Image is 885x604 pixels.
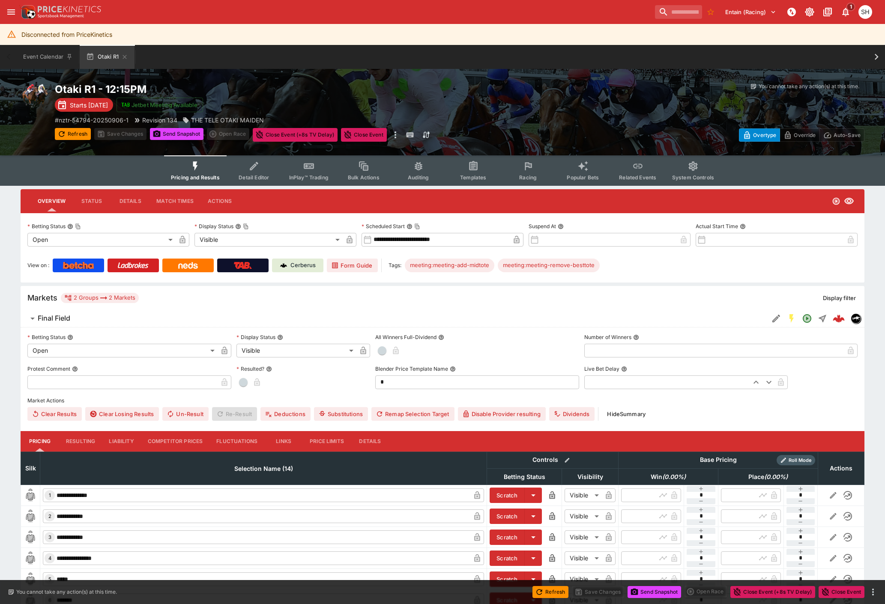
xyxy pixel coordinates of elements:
[194,233,343,247] div: Visible
[289,174,329,181] span: InPlay™ Trading
[794,131,816,140] p: Override
[460,174,486,181] span: Templates
[72,191,111,211] button: Status
[490,571,525,587] button: Scratch
[21,431,59,452] button: Pricing
[63,262,94,269] img: Betcha
[730,586,815,598] button: Close Event (+8s TV Delay)
[362,223,405,230] p: Scheduled Start
[780,128,819,142] button: Override
[802,4,817,20] button: Toggle light/dark mode
[162,407,208,421] span: Un-Result
[375,365,448,372] p: Blender Price Template Name
[207,128,249,140] div: split button
[24,572,37,586] img: runner 5
[182,116,264,125] div: THE TELE OTAKI MAIDEN
[235,223,241,229] button: Display StatusCopy To Clipboard
[55,128,91,140] button: Refresh
[141,431,210,452] button: Competitor Prices
[3,4,19,20] button: open drawer
[868,587,878,597] button: more
[243,223,249,229] button: Copy To Clipboard
[24,551,37,565] img: runner 4
[19,3,36,21] img: PriceKinetics Logo
[818,452,864,485] th: Actions
[21,310,768,327] button: Final Field
[21,83,48,110] img: horse_racing.png
[191,116,264,125] p: THE TELE OTAKI MAIDEN
[851,313,861,324] div: nztr
[27,223,66,230] p: Betting Status
[405,259,494,272] div: Betting Target: cerberus
[24,509,37,523] img: runner 2
[341,128,387,142] button: Close Event
[348,174,380,181] span: Bulk Actions
[47,555,53,561] span: 4
[739,472,797,482] span: Place(0.00%)
[38,6,101,12] img: PriceKinetics
[584,333,631,341] p: Number of Winners
[64,293,135,303] div: 2 Groups 2 Markets
[784,4,799,20] button: NOT Connected to PK
[85,407,159,421] button: Clear Losing Results
[815,311,830,326] button: Straight
[584,365,619,372] p: Live Bet Delay
[111,191,149,211] button: Details
[565,509,602,523] div: Visible
[414,223,420,229] button: Copy To Clipboard
[200,191,239,211] button: Actions
[720,5,781,19] button: Select Tenant
[225,464,302,474] span: Selection Name (14)
[371,407,454,421] button: Remap Selection Target
[102,431,141,452] button: Liability
[303,431,351,452] button: Price Limits
[117,98,203,112] button: Jetbet Meeting Available
[47,576,53,582] span: 5
[351,431,389,452] button: Details
[739,128,864,142] div: Start From
[149,191,200,211] button: Match Times
[685,586,727,598] div: split button
[549,407,595,421] button: Dividends
[819,586,864,598] button: Close Event
[818,291,861,305] button: Display filter
[490,488,525,503] button: Scratch
[27,344,218,357] div: Open
[565,530,602,544] div: Visible
[565,572,602,586] div: Visible
[253,128,338,142] button: Close Event (+8s TV Delay)
[768,311,784,326] button: Edit Detail
[838,4,853,20] button: Notifications
[38,314,70,323] h6: Final Field
[494,472,555,482] span: Betting Status
[327,259,378,272] a: Form Guide
[405,261,494,270] span: meeting:meeting-add-midtote
[266,366,272,372] button: Resulted?
[142,116,177,125] p: Revision 134
[565,488,602,502] div: Visible
[280,262,287,269] img: Cerberus
[856,3,875,21] button: Scott Hunt
[438,334,444,340] button: All Winners Full-Dividend
[27,293,57,303] h5: Markets
[558,223,564,229] button: Suspend At
[80,45,135,69] button: Otaki R1
[47,492,53,498] span: 1
[777,455,815,465] div: Show/hide Price Roll mode configuration.
[55,83,460,96] h2: Copy To Clipboard
[820,4,835,20] button: Documentation
[194,223,233,230] p: Display Status
[21,27,112,42] div: Disconnected from PriceKinetics
[529,223,556,230] p: Suspend At
[704,5,718,19] button: No Bookmarks
[236,344,357,357] div: Visible
[121,101,130,109] img: jetbet-logo.svg
[277,334,283,340] button: Display Status
[602,407,651,421] button: HideSummary
[236,365,264,372] p: Resulted?
[759,83,859,90] p: You cannot take any action(s) at this time.
[833,312,845,324] div: 1faf5bcc-0821-4fd1-9fa8-ecb876e1d181
[487,452,619,468] th: Controls
[833,312,845,324] img: logo-cerberus--red.svg
[799,311,815,326] button: Open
